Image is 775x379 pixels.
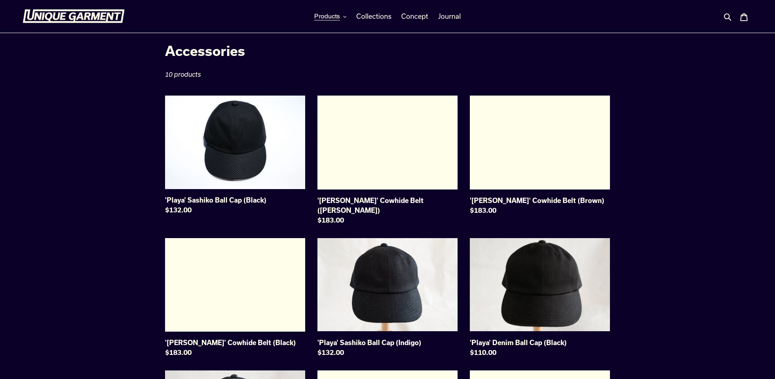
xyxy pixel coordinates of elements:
span: Accessories [165,43,245,58]
span: Concept [401,12,428,20]
span: Products [314,12,340,20]
a: Journal [434,10,465,22]
span: Collections [356,12,391,20]
span: 10 products [165,71,201,78]
span: Journal [438,12,461,20]
button: Products [310,10,351,22]
a: Collections [352,10,395,22]
img: Unique Garment [22,9,125,23]
a: Concept [397,10,432,22]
